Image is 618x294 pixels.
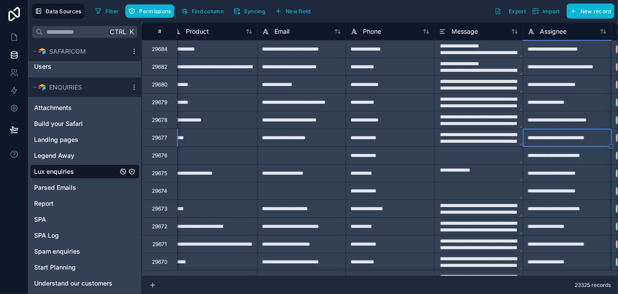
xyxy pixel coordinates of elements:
button: Data Sources [32,4,85,19]
div: 29682 [152,63,167,71]
span: Export [509,8,526,15]
div: 29679 [152,99,167,106]
span: Message [452,27,478,36]
span: Phone [363,27,381,36]
span: Import [543,8,560,15]
div: 29673 [152,205,167,212]
span: Find column [192,8,224,15]
div: 29680 [152,81,168,88]
span: 23325 records [575,282,611,289]
div: 29674 [152,188,167,195]
span: Product [186,27,209,36]
div: 29676 [152,152,167,159]
a: New record [563,4,614,19]
div: 29678 [152,117,167,124]
a: Syncing [230,4,272,18]
a: Permissions [125,4,178,18]
button: New record [567,4,614,19]
span: New field [286,8,311,15]
span: New record [580,8,611,15]
button: Find column [178,4,227,18]
span: Data Sources [46,8,81,15]
button: Filter [92,4,122,18]
button: New field [272,4,314,18]
span: K [128,29,135,35]
button: Permissions [125,4,174,18]
div: 29670 [152,259,168,266]
button: Syncing [230,4,268,18]
span: Syncing [244,8,265,15]
span: Permissions [139,8,171,15]
button: Import [529,4,563,19]
div: 29677 [152,134,167,141]
span: Filter [105,8,119,15]
div: 29671 [152,241,167,248]
div: 29684 [152,46,168,53]
span: Email [274,27,290,36]
button: Export [491,4,529,19]
div: 29672 [152,223,167,230]
div: 29675 [152,170,167,177]
span: Assignee [540,27,567,36]
span: Ctrl [109,26,127,37]
div: # [149,28,170,35]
